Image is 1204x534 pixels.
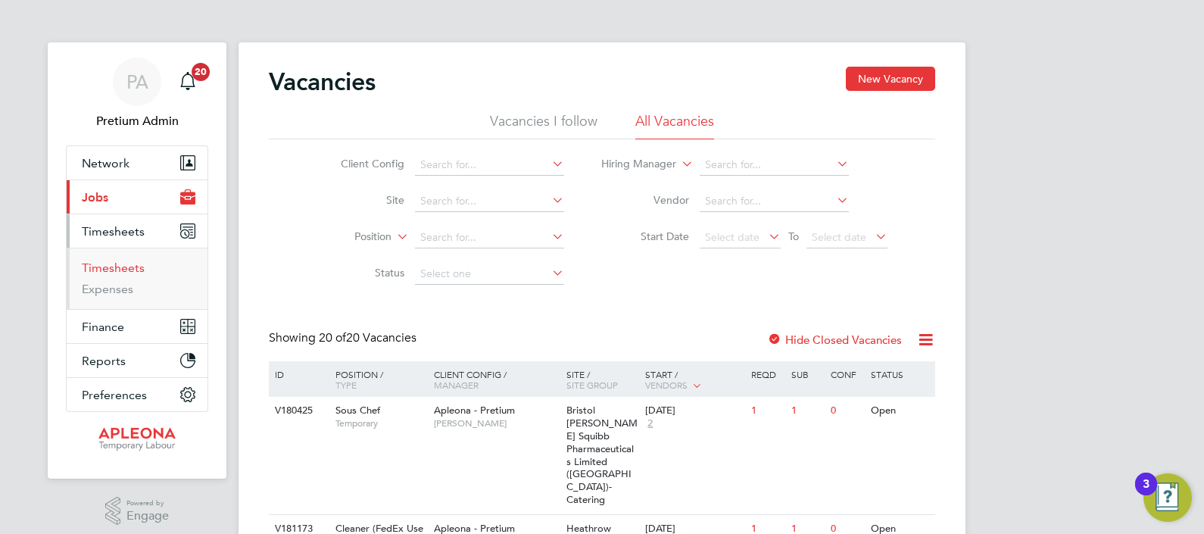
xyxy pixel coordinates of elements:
[335,379,357,391] span: Type
[319,330,346,345] span: 20 of
[747,361,787,387] div: Reqd
[641,361,747,399] div: Start /
[82,282,133,296] a: Expenses
[645,379,688,391] span: Vendors
[846,67,935,91] button: New Vacancy
[434,417,559,429] span: [PERSON_NAME]
[705,230,760,244] span: Select date
[1143,473,1192,522] button: Open Resource Center, 3 new notifications
[66,58,208,130] a: PAPretium Admin
[67,378,207,411] button: Preferences
[82,320,124,334] span: Finance
[434,404,515,417] span: Apleona - Pretium
[271,397,324,425] div: V180425
[82,190,108,205] span: Jobs
[82,354,126,368] span: Reports
[767,333,902,347] label: Hide Closed Vacancies
[415,227,564,248] input: Search for...
[67,214,207,248] button: Timesheets
[67,180,207,214] button: Jobs
[105,497,170,526] a: Powered byEngage
[66,427,208,451] a: Go to home page
[812,230,866,244] span: Select date
[827,361,866,387] div: Conf
[317,193,404,207] label: Site
[126,497,169,510] span: Powered by
[269,330,420,346] div: Showing
[67,146,207,180] button: Network
[317,157,404,170] label: Client Config
[490,112,597,139] li: Vacancies I follow
[82,388,147,402] span: Preferences
[48,42,226,479] nav: Main navigation
[304,230,391,245] label: Position
[317,266,404,279] label: Status
[700,191,849,212] input: Search for...
[566,379,618,391] span: Site Group
[788,361,827,387] div: Sub
[563,361,642,398] div: Site /
[635,112,714,139] li: All Vacancies
[867,397,933,425] div: Open
[434,379,479,391] span: Manager
[566,404,638,506] span: Bristol [PERSON_NAME] Squibb Pharmaceuticals Limited ([GEOGRAPHIC_DATA])- Catering
[415,191,564,212] input: Search for...
[67,248,207,309] div: Timesheets
[788,397,827,425] div: 1
[700,155,849,176] input: Search for...
[126,72,148,92] span: PA
[784,226,803,246] span: To
[827,397,866,425] div: 0
[747,397,787,425] div: 1
[589,157,676,172] label: Hiring Manager
[867,361,933,387] div: Status
[82,261,145,275] a: Timesheets
[324,361,430,398] div: Position /
[82,156,129,170] span: Network
[430,361,563,398] div: Client Config /
[415,155,564,176] input: Search for...
[335,417,426,429] span: Temporary
[98,427,176,451] img: apleona-logo-retina.png
[335,404,380,417] span: Sous Chef
[415,264,564,285] input: Select one
[126,510,169,523] span: Engage
[192,63,210,81] span: 20
[67,344,207,377] button: Reports
[271,361,324,387] div: ID
[645,404,744,417] div: [DATE]
[602,193,689,207] label: Vendor
[66,112,208,130] span: Pretium Admin
[67,310,207,343] button: Finance
[269,67,376,97] h2: Vacancies
[602,230,689,243] label: Start Date
[82,224,145,239] span: Timesheets
[173,58,203,106] a: 20
[1143,484,1149,504] div: 3
[319,330,416,345] span: 20 Vacancies
[645,417,655,430] span: 2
